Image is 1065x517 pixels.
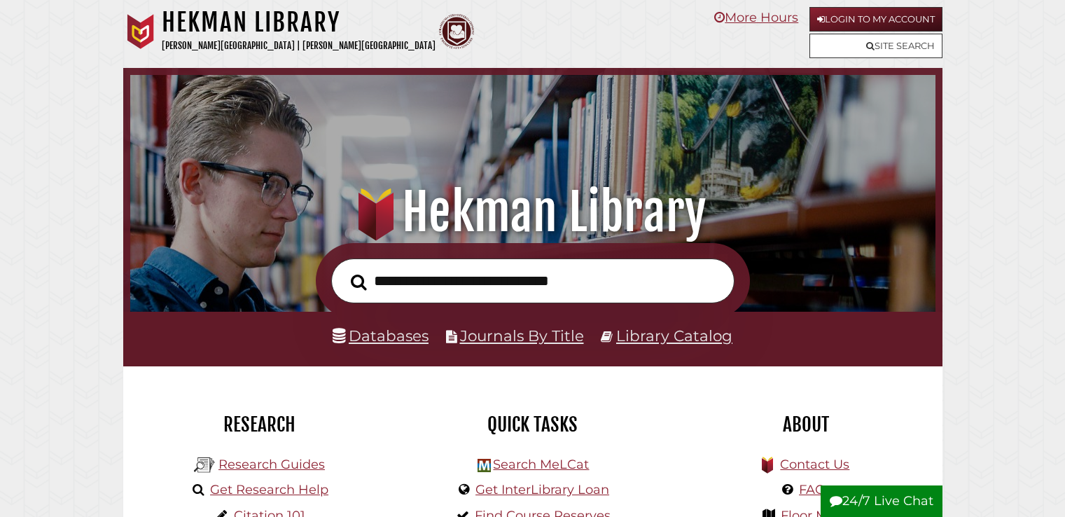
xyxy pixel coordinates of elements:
a: Contact Us [780,457,849,472]
h2: Quick Tasks [407,413,659,436]
h2: Research [134,413,386,436]
img: Hekman Library Logo [478,459,491,472]
a: Journals By Title [460,326,584,345]
img: Calvin Theological Seminary [439,14,474,49]
a: FAQs [799,482,832,497]
a: Databases [333,326,429,345]
a: Search MeLCat [493,457,589,472]
img: Hekman Library Logo [194,455,215,476]
a: Get Research Help [210,482,328,497]
button: Search [344,270,374,294]
h1: Hekman Library [162,7,436,38]
h1: Hekman Library [146,181,919,243]
img: Calvin University [123,14,158,49]
a: Get InterLibrary Loan [475,482,609,497]
a: Login to My Account [809,7,942,32]
p: [PERSON_NAME][GEOGRAPHIC_DATA] | [PERSON_NAME][GEOGRAPHIC_DATA] [162,38,436,54]
h2: About [680,413,932,436]
a: More Hours [714,10,798,25]
a: Library Catalog [616,326,732,345]
i: Search [351,273,367,290]
a: Site Search [809,34,942,58]
a: Research Guides [218,457,325,472]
